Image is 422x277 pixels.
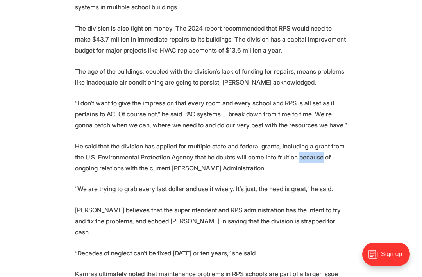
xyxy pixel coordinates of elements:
[75,23,347,56] p: The division is also tight on money. The 2024 report recommended that RPS would need to make $43....
[75,248,347,259] p: “Decades of neglect can’t be fixed [DATE] or ten years,” she said.
[75,66,347,88] p: The age of the buildings, coupled with the division’s lack of funding for repairs, means problems...
[75,141,347,174] p: He said that the division has applied for multiple state and federal grants, including a grant fr...
[75,98,347,130] p: “I don't want to give the impression that every room and every school and RPS is all set as it pe...
[356,239,422,277] iframe: portal-trigger
[75,205,347,237] p: [PERSON_NAME] believes that the superintendent and RPS administration has the intent to try and f...
[75,183,347,194] p: “We are trying to grab every last dollar and use it wisely. It’s just, the need is great,” he said.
